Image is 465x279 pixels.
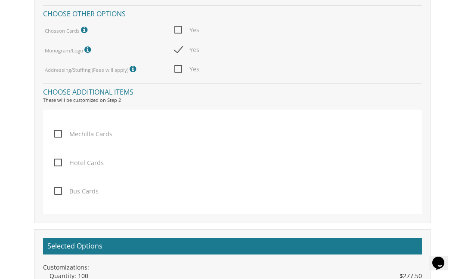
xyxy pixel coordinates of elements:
iframe: chat widget [429,245,456,270]
label: Chosson Cards [45,25,90,36]
div: Customizations: [43,263,422,272]
h4: Choose additional items [43,83,422,98]
span: Yes [174,44,199,55]
span: Yes [174,25,199,35]
span: Hotel Cards [54,157,104,168]
span: Bus Cards [54,186,99,196]
span: Yes [174,64,199,74]
div: These will be customized on Step 2 [43,97,422,104]
label: Monogram/Logo [45,44,93,55]
h4: Choose other options [43,5,422,20]
label: Addressing/Stuffing (Fees will apply) [45,64,138,75]
h2: Selected Options [43,238,422,254]
span: Mechilla Cards [54,129,112,139]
